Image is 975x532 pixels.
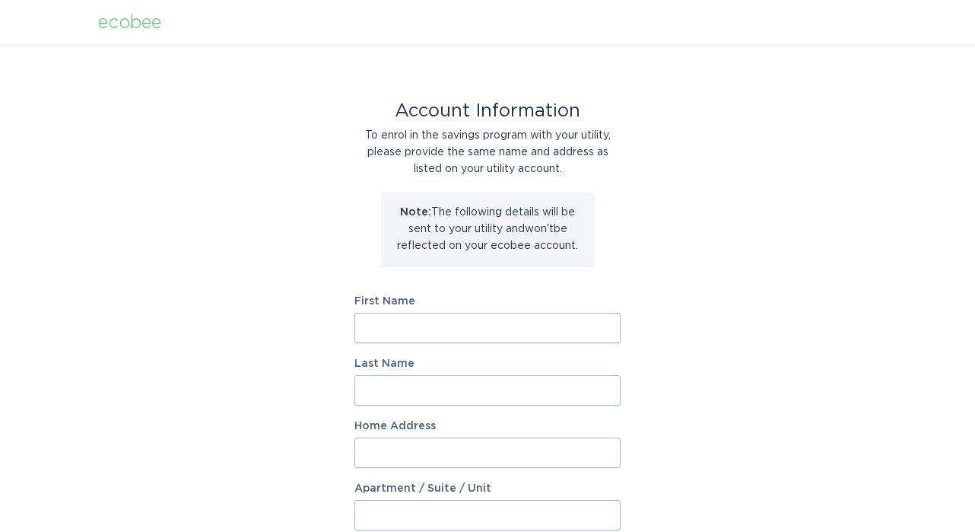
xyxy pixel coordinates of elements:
div: ecobee [98,14,161,31]
div: Account Information [354,103,621,119]
strong: Note: [400,207,431,218]
label: Home Address [354,421,621,432]
p: The following details will be sent to your utility and won't be reflected on your ecobee account. [392,204,583,254]
div: To enrol in the savings program with your utility, please provide the same name and address as li... [354,127,621,177]
label: Apartment / Suite / Unit [354,483,621,494]
label: Last Name [354,358,621,369]
label: First Name [354,296,621,307]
